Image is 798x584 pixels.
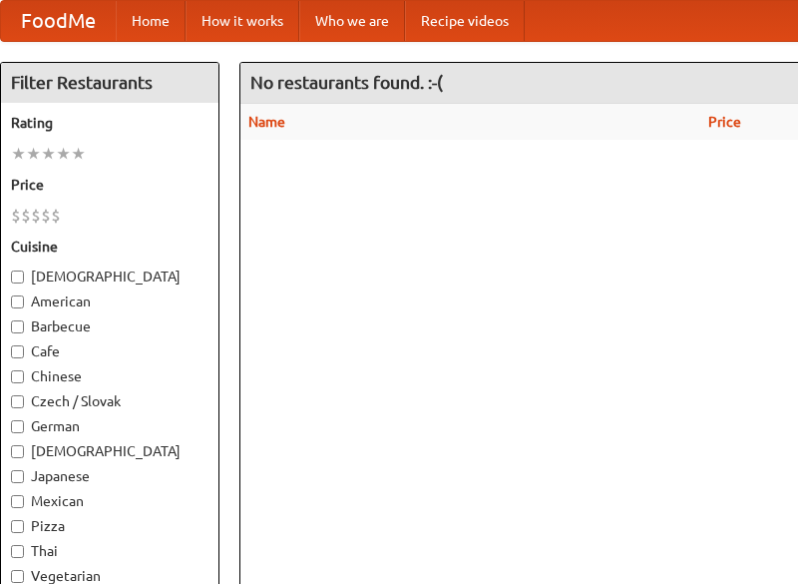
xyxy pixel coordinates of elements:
label: Cafe [11,341,208,361]
input: Barbecue [11,320,24,333]
li: ★ [71,143,86,165]
label: [DEMOGRAPHIC_DATA] [11,441,208,461]
input: [DEMOGRAPHIC_DATA] [11,445,24,458]
a: Home [116,1,186,41]
input: Pizza [11,520,24,533]
h4: Filter Restaurants [1,63,218,103]
a: Name [248,114,285,130]
a: Recipe videos [405,1,525,41]
a: FoodMe [1,1,116,41]
h5: Price [11,175,208,195]
li: ★ [26,143,41,165]
input: Japanese [11,470,24,483]
label: Barbecue [11,316,208,336]
input: American [11,295,24,308]
li: $ [21,205,31,227]
a: Who we are [299,1,405,41]
li: $ [11,205,21,227]
label: Pizza [11,516,208,536]
input: [DEMOGRAPHIC_DATA] [11,271,24,284]
label: Thai [11,541,208,561]
label: American [11,292,208,311]
label: Czech / Slovak [11,391,208,411]
h5: Rating [11,113,208,133]
li: ★ [56,143,71,165]
a: Price [708,114,741,130]
input: Mexican [11,495,24,508]
label: German [11,416,208,436]
li: ★ [41,143,56,165]
input: Czech / Slovak [11,395,24,408]
li: $ [51,205,61,227]
a: How it works [186,1,299,41]
li: ★ [11,143,26,165]
h5: Cuisine [11,237,208,257]
label: Chinese [11,366,208,386]
input: Thai [11,545,24,558]
input: German [11,420,24,433]
input: Vegetarian [11,570,24,583]
label: [DEMOGRAPHIC_DATA] [11,267,208,287]
ng-pluralize: No restaurants found. :-( [250,73,443,92]
label: Mexican [11,491,208,511]
input: Cafe [11,345,24,358]
input: Chinese [11,370,24,383]
label: Japanese [11,466,208,486]
li: $ [41,205,51,227]
li: $ [31,205,41,227]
